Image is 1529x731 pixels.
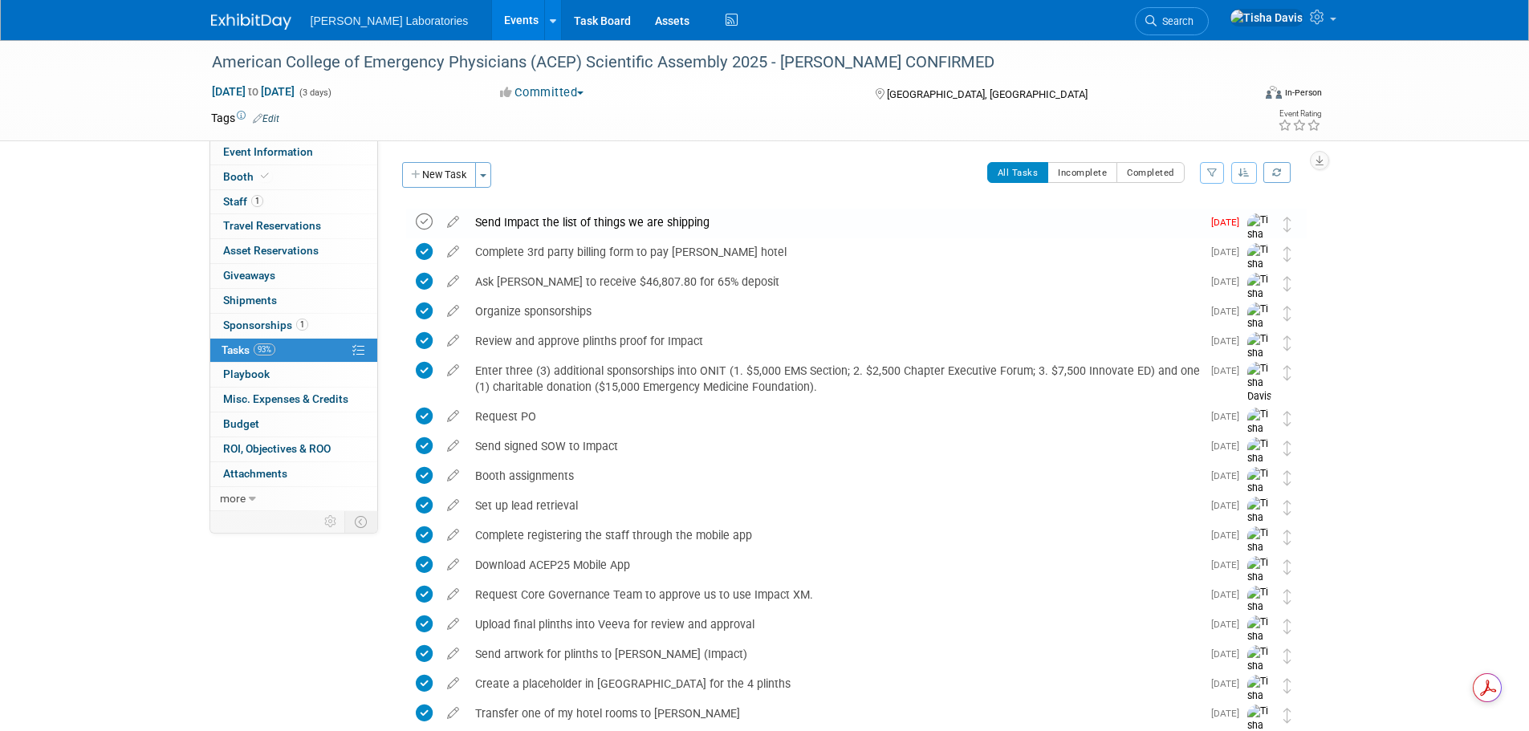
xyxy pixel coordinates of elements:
img: Tisha Davis [1230,9,1303,26]
span: Playbook [223,368,270,380]
button: All Tasks [987,162,1049,183]
div: Download ACEP25 Mobile App [467,551,1202,579]
img: Tisha Davis [1247,497,1271,539]
div: Event Format [1157,83,1323,108]
div: Transfer one of my hotel rooms to [PERSON_NAME] [467,700,1202,727]
div: Send artwork for plinths to [PERSON_NAME] (Impact) [467,640,1202,668]
div: Send Impact the list of things we are shipping [467,209,1202,236]
img: Tisha Davis [1247,332,1271,375]
span: Search [1157,15,1194,27]
a: Playbook [210,363,377,387]
a: Misc. Expenses & Credits [210,388,377,412]
a: Staff1 [210,190,377,214]
a: Sponsorships1 [210,314,377,338]
span: (3 days) [298,87,331,98]
div: Set up lead retrieval [467,492,1202,519]
a: Booth [210,165,377,189]
i: Move task [1283,411,1291,426]
img: Tisha Davis [1247,437,1271,480]
a: edit [439,647,467,661]
td: Tags [211,110,279,126]
span: [DATE] [1211,678,1247,689]
a: edit [439,304,467,319]
a: Giveaways [210,264,377,288]
i: Move task [1283,306,1291,321]
a: Asset Reservations [210,239,377,263]
span: [DATE] [1211,441,1247,452]
span: [DATE] [1211,411,1247,422]
div: Complete registering the staff through the mobile app [467,522,1202,549]
i: Move task [1283,441,1291,456]
a: Attachments [210,462,377,486]
span: [DATE] [DATE] [211,84,295,99]
i: Move task [1283,648,1291,664]
a: edit [439,363,467,378]
a: edit [439,274,467,289]
span: Booth [223,170,272,183]
a: Refresh [1263,162,1291,183]
span: [DATE] [1211,619,1247,630]
span: Giveaways [223,269,275,282]
a: edit [439,528,467,542]
i: Move task [1283,708,1291,723]
a: Budget [210,412,377,437]
img: Tisha Davis [1247,615,1271,658]
td: Personalize Event Tab Strip [317,511,345,532]
div: Request Core Governance Team to approve us to use Impact XM. [467,581,1202,608]
span: [DATE] [1211,470,1247,481]
span: Budget [223,417,259,430]
div: In-Person [1284,87,1322,99]
i: Move task [1283,559,1291,575]
span: [DATE] [1211,708,1247,719]
button: Committed [494,84,590,101]
a: edit [439,245,467,259]
span: [DATE] [1211,365,1247,376]
span: [DATE] [1211,648,1247,660]
span: [DATE] [1211,559,1247,571]
div: Request PO [467,403,1202,430]
img: Tisha Davis [1247,273,1271,315]
a: Tasks93% [210,339,377,363]
i: Move task [1283,276,1291,291]
img: Tisha Davis [1247,213,1271,256]
button: Completed [1116,162,1185,183]
span: ROI, Objectives & ROO [223,442,331,455]
a: Travel Reservations [210,214,377,238]
div: Upload final plinths into Veeva for review and approval [467,611,1202,638]
span: 1 [251,195,263,207]
img: Tisha Davis [1247,586,1271,628]
div: Enter three (3) additional sponsorships into ONIT (1. $5,000 EMS Section; 2. $2,500 Chapter Execu... [467,357,1202,401]
span: [DATE] [1211,306,1247,317]
span: [DATE] [1211,246,1247,258]
div: Ask [PERSON_NAME] to receive $46,807.80 for 65% deposit [467,268,1202,295]
span: Event Information [223,145,313,158]
span: to [246,85,261,98]
span: [DATE] [1211,217,1247,228]
a: edit [439,498,467,513]
a: edit [439,706,467,721]
div: Complete 3rd party billing form to pay [PERSON_NAME] hotel [467,238,1202,266]
i: Move task [1283,500,1291,515]
img: Tisha Davis [1247,526,1271,569]
i: Move task [1283,246,1291,262]
a: edit [439,409,467,424]
span: more [220,492,246,505]
a: edit [439,215,467,229]
div: Send signed SOW to Impact [467,433,1202,460]
span: [PERSON_NAME] Laboratories [311,14,469,27]
span: [GEOGRAPHIC_DATA], [GEOGRAPHIC_DATA] [887,88,1088,100]
i: Move task [1283,217,1291,232]
i: Move task [1283,678,1291,693]
div: Booth assignments [467,462,1202,489]
i: Move task [1283,335,1291,351]
span: 93% [254,343,275,355]
span: Sponsorships [223,319,308,331]
span: [DATE] [1211,589,1247,600]
button: New Task [402,162,476,188]
span: [DATE] [1211,335,1247,347]
img: Tisha Davis [1247,467,1271,510]
i: Move task [1283,530,1291,545]
span: Attachments [223,467,287,480]
img: Tisha Davis [1247,675,1271,717]
i: Move task [1283,470,1291,485]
